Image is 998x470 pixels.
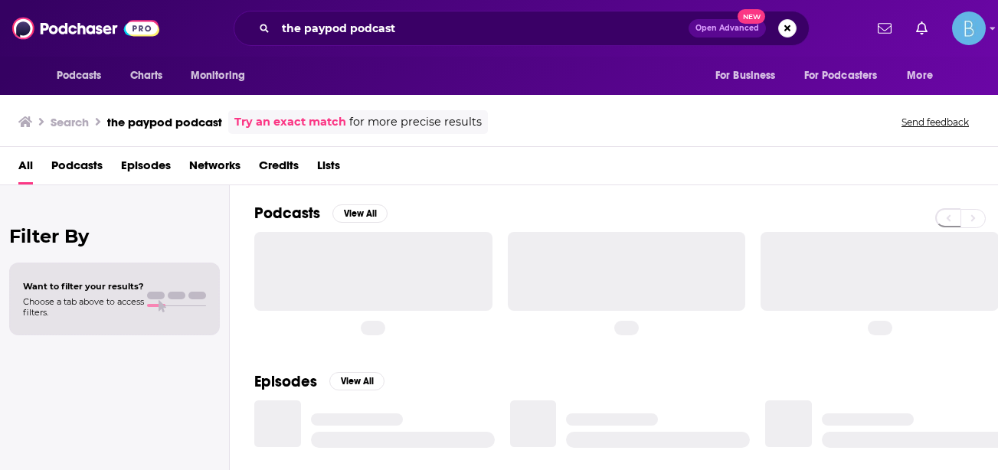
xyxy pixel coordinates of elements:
[910,15,934,41] a: Show notifications dropdown
[872,15,898,41] a: Show notifications dropdown
[51,115,89,129] h3: Search
[329,372,384,390] button: View All
[952,11,986,45] button: Show profile menu
[254,372,384,391] a: EpisodesView All
[332,204,388,223] button: View All
[896,61,952,90] button: open menu
[189,153,241,184] a: Networks
[907,65,933,86] span: More
[46,61,122,90] button: open menu
[130,65,163,86] span: Charts
[9,225,220,247] h2: Filter By
[254,372,317,391] h2: Episodes
[191,65,245,86] span: Monitoring
[234,11,810,46] div: Search podcasts, credits, & more...
[715,65,776,86] span: For Business
[804,65,878,86] span: For Podcasters
[51,153,103,184] a: Podcasts
[897,116,973,129] button: Send feedback
[107,115,222,129] h3: the paypod podcast
[18,153,33,184] a: All
[234,113,346,131] a: Try an exact match
[349,113,482,131] span: for more precise results
[57,65,102,86] span: Podcasts
[180,61,265,90] button: open menu
[705,61,795,90] button: open menu
[254,204,320,223] h2: Podcasts
[689,19,766,38] button: Open AdvancedNew
[738,9,765,24] span: New
[23,281,144,292] span: Want to filter your results?
[276,16,689,41] input: Search podcasts, credits, & more...
[317,153,340,184] a: Lists
[259,153,299,184] a: Credits
[120,61,172,90] a: Charts
[121,153,171,184] a: Episodes
[695,24,759,32] span: Open Advanced
[952,11,986,45] img: User Profile
[254,204,388,223] a: PodcastsView All
[794,61,900,90] button: open menu
[12,14,159,43] img: Podchaser - Follow, Share and Rate Podcasts
[23,296,144,318] span: Choose a tab above to access filters.
[952,11,986,45] span: Logged in as BLASTmedia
